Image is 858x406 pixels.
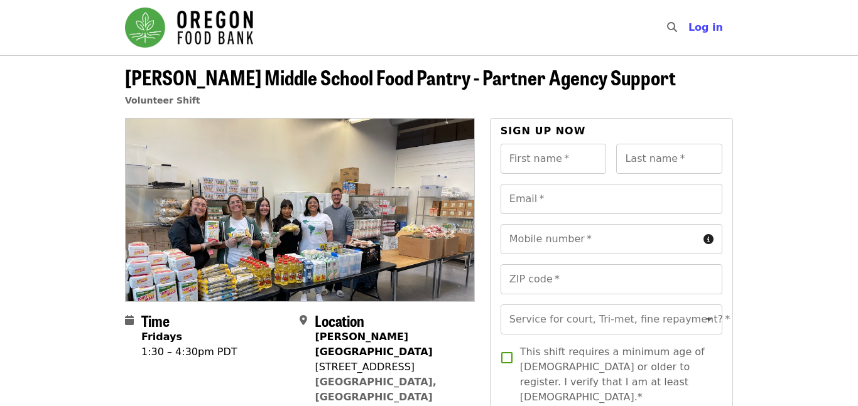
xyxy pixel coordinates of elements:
div: 1:30 – 4:30pm PDT [141,345,237,360]
i: circle-info icon [703,233,714,245]
span: This shift requires a minimum age of [DEMOGRAPHIC_DATA] or older to register. I verify that I am ... [520,345,712,405]
span: Log in [688,21,723,33]
strong: Fridays [141,331,182,343]
input: Last name [616,144,722,174]
input: Mobile number [501,224,698,254]
input: Search [685,13,695,43]
span: Time [141,309,170,331]
span: [PERSON_NAME] Middle School Food Pantry - Partner Agency Support [125,62,676,92]
input: ZIP code [501,264,722,294]
span: Location [315,309,364,331]
img: Reynolds Middle School Food Pantry - Partner Agency Support organized by Oregon Food Bank [126,119,474,301]
i: map-marker-alt icon [300,314,307,326]
span: Sign up now [501,125,586,137]
i: search icon [667,21,677,33]
a: Volunteer Shift [125,95,200,105]
strong: [PERSON_NAME][GEOGRAPHIC_DATA] [315,331,432,358]
input: Email [501,184,722,214]
input: First name [501,144,607,174]
div: [STREET_ADDRESS] [315,360,464,375]
button: Open [700,311,718,328]
img: Oregon Food Bank - Home [125,8,253,48]
button: Log in [678,15,733,40]
i: calendar icon [125,314,134,326]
